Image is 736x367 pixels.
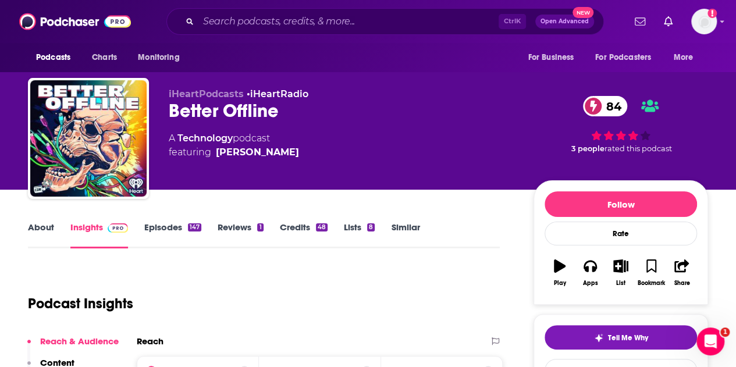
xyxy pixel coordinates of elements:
[573,7,593,18] span: New
[169,88,244,99] span: iHeartPodcasts
[70,222,128,248] a: InsightsPodchaser Pro
[545,325,697,350] button: tell me why sparkleTell Me Why
[541,19,589,24] span: Open Advanced
[659,12,677,31] a: Show notifications dropdown
[28,222,54,248] a: About
[344,222,375,248] a: Lists8
[198,12,499,31] input: Search podcasts, credits, & more...
[630,12,650,31] a: Show notifications dropdown
[19,10,131,33] img: Podchaser - Follow, Share and Rate Podcasts
[28,295,133,312] h1: Podcast Insights
[144,222,201,248] a: Episodes147
[583,96,627,116] a: 84
[520,47,588,69] button: open menu
[108,223,128,233] img: Podchaser Pro
[218,222,263,248] a: Reviews1
[608,333,648,343] span: Tell Me Why
[250,88,308,99] a: iHeartRadio
[545,191,697,217] button: Follow
[130,47,194,69] button: open menu
[36,49,70,66] span: Podcasts
[28,47,86,69] button: open menu
[571,144,605,153] span: 3 people
[595,96,627,116] span: 84
[169,145,299,159] span: featuring
[667,252,697,294] button: Share
[316,223,328,231] div: 48
[499,14,526,29] span: Ctrl K
[605,144,672,153] span: rated this podcast
[534,88,708,161] div: 84 3 peoplerated this podcast
[92,49,117,66] span: Charts
[696,327,724,355] iframe: Intercom live chat
[691,9,717,34] span: Logged in as gabrielle.gantz
[691,9,717,34] button: Show profile menu
[216,145,299,159] a: Ed Zitron
[169,131,299,159] div: A podcast
[720,327,730,337] span: 1
[674,280,689,287] div: Share
[367,223,375,231] div: 8
[674,49,694,66] span: More
[391,222,419,248] a: Similar
[594,333,603,343] img: tell me why sparkle
[707,9,717,18] svg: Add a profile image
[27,336,119,357] button: Reach & Audience
[247,88,308,99] span: •
[588,47,668,69] button: open menu
[691,9,717,34] img: User Profile
[528,49,574,66] span: For Business
[84,47,124,69] a: Charts
[40,336,119,347] p: Reach & Audience
[166,8,604,35] div: Search podcasts, credits, & more...
[595,49,651,66] span: For Podcasters
[606,252,636,294] button: List
[583,280,598,287] div: Apps
[257,223,263,231] div: 1
[666,47,708,69] button: open menu
[535,15,594,28] button: Open AdvancedNew
[638,280,665,287] div: Bookmark
[30,80,147,197] img: Better Offline
[280,222,328,248] a: Credits48
[575,252,605,294] button: Apps
[616,280,625,287] div: List
[545,222,697,245] div: Rate
[138,49,179,66] span: Monitoring
[188,223,201,231] div: 147
[137,336,163,347] h2: Reach
[636,252,666,294] button: Bookmark
[177,133,233,144] a: Technology
[554,280,566,287] div: Play
[545,252,575,294] button: Play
